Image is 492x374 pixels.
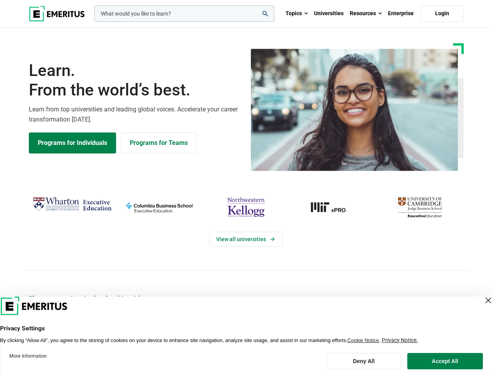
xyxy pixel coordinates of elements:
img: MIT xPRO [293,194,372,220]
a: MIT-xPRO [293,194,372,220]
p: Learn from top universities and leading global voices. Accelerate your career transformation [DATE]. [29,104,242,124]
img: Learn from the world's best [251,49,458,171]
a: View Universities [210,232,282,247]
a: Login [421,5,464,22]
a: Explore for Business [121,132,197,153]
a: Explore Programs [29,132,116,153]
span: From the world’s best. [29,80,242,100]
img: northwestern-kellogg [206,194,286,220]
input: woocommerce-product-search-field-0 [94,5,274,22]
img: columbia-business-school [120,194,199,220]
p: Elevate your C-suite leadership with [29,294,464,303]
img: Wharton Executive Education [33,194,112,214]
h1: Learn. [29,61,242,100]
img: cambridge-judge-business-school [380,194,459,220]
